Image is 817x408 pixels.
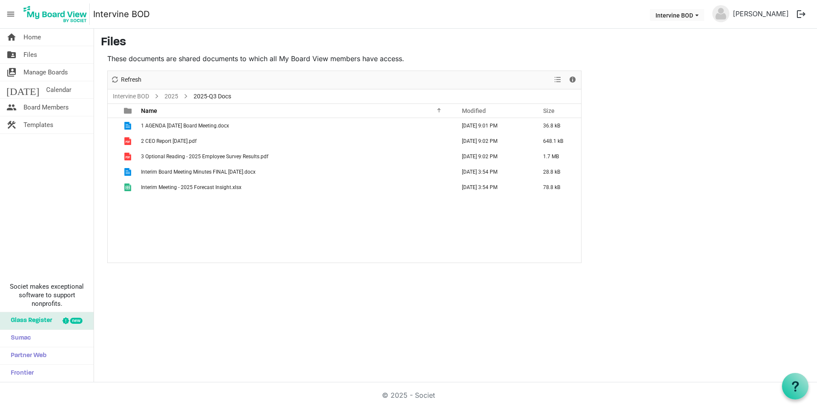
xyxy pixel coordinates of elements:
td: is template cell column header type [119,118,138,133]
td: is template cell column header type [119,180,138,195]
td: 28.8 kB is template cell column header Size [534,164,581,180]
span: Frontier [6,365,34,382]
td: September 23, 2025 9:02 PM column header Modified [453,133,534,149]
span: 1 AGENDA [DATE] Board Meeting.docx [141,123,229,129]
td: 648.1 kB is template cell column header Size [534,133,581,149]
div: Refresh [108,71,144,89]
span: Name [141,107,157,114]
td: checkbox [108,149,119,164]
button: Refresh [109,74,143,85]
a: 2025 [163,91,180,102]
td: September 23, 2025 9:02 PM column header Modified [453,149,534,164]
td: 2 CEO Report 2025-09-30.pdf is template cell column header Name [138,133,453,149]
span: Board Members [24,99,69,116]
td: checkbox [108,133,119,149]
span: folder_shared [6,46,17,63]
td: checkbox [108,180,119,195]
span: Templates [24,116,53,133]
a: My Board View Logo [21,3,93,25]
td: Interim Board Meeting Minutes FINAL 2025-08-08.docx is template cell column header Name [138,164,453,180]
span: Modified [462,107,486,114]
span: 2 CEO Report [DATE].pdf [141,138,197,144]
span: Size [543,107,555,114]
span: menu [3,6,19,22]
div: new [70,318,82,324]
td: is template cell column header type [119,133,138,149]
span: Sumac [6,330,31,347]
button: View dropdownbutton [553,74,563,85]
span: construction [6,116,17,133]
span: people [6,99,17,116]
td: September 18, 2025 3:54 PM column header Modified [453,164,534,180]
td: 1.7 MB is template cell column header Size [534,149,581,164]
td: September 18, 2025 3:54 PM column header Modified [453,180,534,195]
td: 3 Optional Reading - 2025 Employee Survey Results.pdf is template cell column header Name [138,149,453,164]
td: is template cell column header type [119,149,138,164]
a: [PERSON_NAME] [729,5,792,22]
span: 2025-Q3 Docs [192,91,233,102]
span: Interim Board Meeting Minutes FINAL [DATE].docx [141,169,256,175]
span: Partner Web [6,347,47,364]
td: checkbox [108,164,119,180]
span: Manage Boards [24,64,68,81]
a: Intervine BOD [111,91,151,102]
span: Societ makes exceptional software to support nonprofits. [4,282,90,308]
span: Interim Meeting - 2025 Forecast Insight.xlsx [141,184,241,190]
span: Files [24,46,37,63]
td: checkbox [108,118,119,133]
span: Calendar [46,81,71,98]
button: logout [792,5,810,23]
td: is template cell column header type [119,164,138,180]
span: Home [24,29,41,46]
button: Details [567,74,579,85]
p: These documents are shared documents to which all My Board View members have access. [107,53,582,64]
span: Glass Register [6,312,52,329]
td: 1 AGENDA 2025-09-30 Board Meeting.docx is template cell column header Name [138,118,453,133]
div: View [551,71,565,89]
td: September 23, 2025 9:01 PM column header Modified [453,118,534,133]
a: © 2025 - Societ [382,391,435,399]
h3: Files [101,35,810,50]
span: 3 Optional Reading - 2025 Employee Survey Results.pdf [141,154,268,160]
span: Refresh [120,74,142,85]
button: Intervine BOD dropdownbutton [650,9,704,21]
span: home [6,29,17,46]
td: 36.8 kB is template cell column header Size [534,118,581,133]
a: Intervine BOD [93,6,150,23]
img: no-profile-picture.svg [712,5,729,22]
td: 78.8 kB is template cell column header Size [534,180,581,195]
div: Details [565,71,580,89]
img: My Board View Logo [21,3,90,25]
span: [DATE] [6,81,39,98]
td: Interim Meeting - 2025 Forecast Insight.xlsx is template cell column header Name [138,180,453,195]
span: switch_account [6,64,17,81]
